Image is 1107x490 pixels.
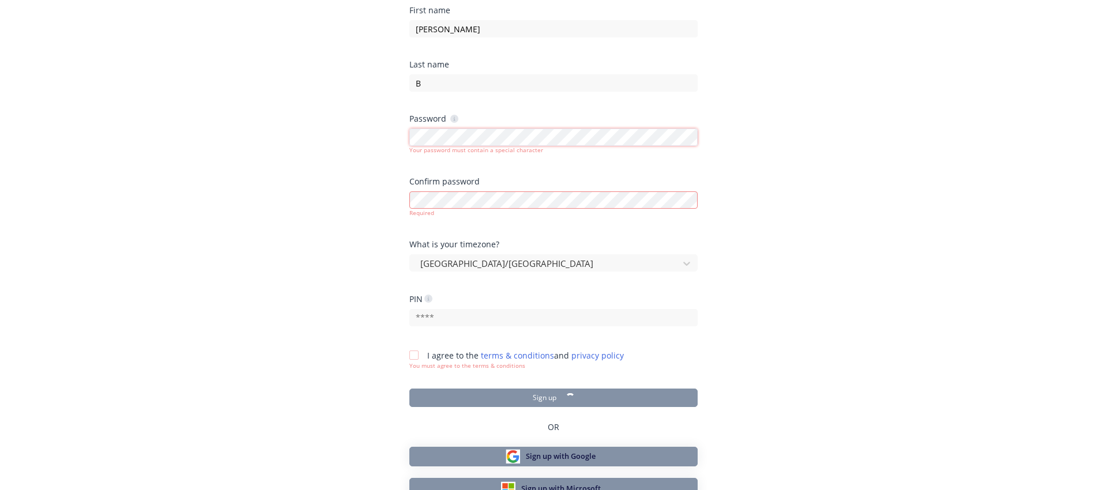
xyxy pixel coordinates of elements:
button: Sign up [409,389,698,407]
a: privacy policy [571,350,624,361]
span: Sign up with Google [526,451,596,462]
div: Confirm password [409,178,698,186]
div: Your password must contain a special character [409,146,698,154]
div: Password [409,113,458,124]
div: OR [409,407,698,447]
div: You must agree to the terms & conditions [409,361,624,370]
div: PIN [409,293,432,304]
span: I agree to the and [427,350,624,361]
a: terms & conditions [481,350,554,361]
div: First name [409,6,698,14]
div: What is your timezone? [409,240,698,248]
div: Required [409,209,698,217]
button: Sign up with Google [409,447,698,466]
div: Last name [409,61,698,69]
